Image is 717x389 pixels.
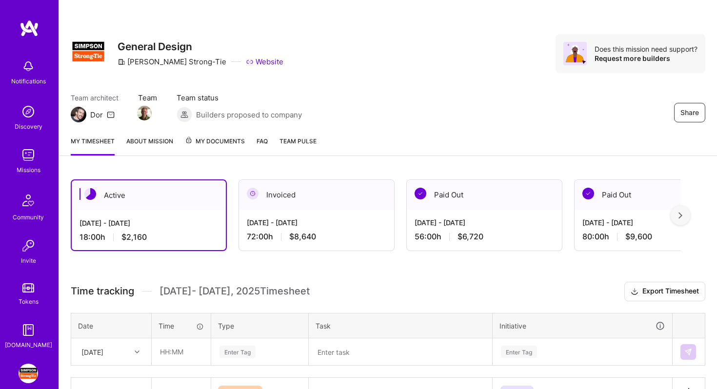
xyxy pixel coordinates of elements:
span: $8,640 [289,232,316,242]
div: Active [72,180,226,210]
img: Invoiced [247,188,259,199]
i: icon Download [631,287,638,297]
th: Date [71,313,152,338]
div: 56:00 h [415,232,554,242]
div: Discovery [15,121,42,132]
span: $2,160 [121,232,147,242]
img: Active [84,188,96,200]
div: [DATE] - [DATE] [415,217,554,228]
div: Enter Tag [219,344,256,359]
img: logo [20,19,39,37]
div: Tokens [19,296,39,307]
div: [DATE] - [DATE] [80,218,218,228]
span: Team [138,93,157,103]
span: [DATE] - [DATE] , 2025 Timesheet [159,285,310,297]
span: Share [680,108,699,117]
div: Enter Tag [501,344,537,359]
img: Simpson Strong-Tie: General Design [19,364,38,383]
img: teamwork [19,145,38,165]
div: [DOMAIN_NAME] [5,340,52,350]
input: HH:MM [152,339,210,365]
h3: General Design [118,40,283,53]
img: Team Architect [71,107,86,122]
div: Paid Out [407,180,562,210]
img: Avatar [563,42,587,65]
i: icon Mail [107,111,115,118]
img: right [678,212,682,219]
div: Invoiced [239,180,394,210]
span: Team architect [71,93,119,103]
span: $9,600 [625,232,652,242]
div: 18:00 h [80,232,218,242]
span: $6,720 [458,232,483,242]
div: Time [159,321,204,331]
button: Share [674,103,705,122]
div: Invite [21,255,36,266]
img: Paid Out [582,188,594,199]
div: [PERSON_NAME] Strong-Tie [118,57,226,67]
button: Export Timesheet [624,282,705,301]
span: Team status [177,93,302,103]
img: Team Member Avatar [137,106,152,120]
div: 72:00 h [247,232,386,242]
a: My timesheet [71,136,115,156]
div: Missions [17,165,40,175]
span: Time tracking [71,285,134,297]
a: FAQ [257,136,268,156]
span: My Documents [185,136,245,147]
img: Company Logo [71,34,106,69]
img: Community [17,189,40,212]
img: Paid Out [415,188,426,199]
span: Team Pulse [279,137,317,145]
div: Notifications [11,76,46,86]
a: Team Member Avatar [138,105,151,121]
div: [DATE] [81,347,103,357]
th: Task [309,313,493,338]
div: Initiative [499,320,665,331]
div: Dor [90,110,103,120]
div: [DATE] - [DATE] [247,217,386,228]
a: Team Pulse [279,136,317,156]
th: Type [211,313,309,338]
div: Request more builders [595,54,697,63]
img: tokens [22,283,34,292]
a: Website [246,57,283,67]
a: About Mission [126,136,173,156]
img: Submit [684,348,692,356]
img: bell [19,57,38,76]
img: discovery [19,102,38,121]
a: My Documents [185,136,245,156]
img: Builders proposed to company [177,107,192,122]
img: guide book [19,320,38,340]
div: Community [13,212,44,222]
a: Simpson Strong-Tie: General Design [16,364,40,383]
i: icon Chevron [135,350,139,354]
i: icon CompanyGray [118,58,125,66]
div: Does this mission need support? [595,44,697,54]
span: Builders proposed to company [196,110,302,120]
img: Invite [19,236,38,255]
